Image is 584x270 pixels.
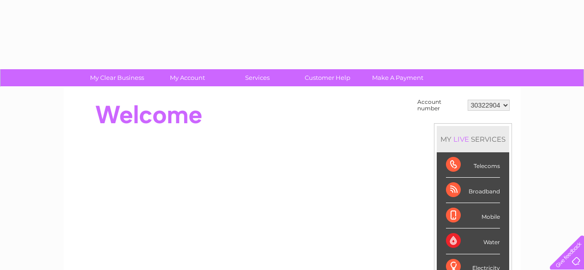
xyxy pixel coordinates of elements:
[446,178,500,203] div: Broadband
[79,69,155,86] a: My Clear Business
[437,126,509,152] div: MY SERVICES
[446,228,500,254] div: Water
[446,152,500,178] div: Telecoms
[219,69,295,86] a: Services
[360,69,436,86] a: Make A Payment
[149,69,225,86] a: My Account
[452,135,471,144] div: LIVE
[415,96,465,114] td: Account number
[289,69,366,86] a: Customer Help
[446,203,500,228] div: Mobile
